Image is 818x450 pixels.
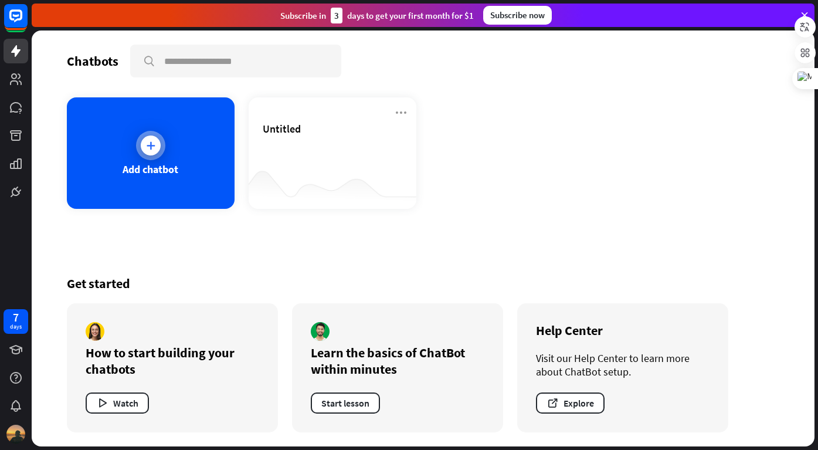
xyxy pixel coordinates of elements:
div: 3 [331,8,342,23]
div: 7 [13,312,19,323]
button: Explore [536,393,605,414]
div: Subscribe in days to get your first month for $1 [280,8,474,23]
button: Watch [86,393,149,414]
div: Get started [67,275,779,292]
div: Learn the basics of ChatBot within minutes [311,344,484,377]
div: How to start building your chatbots [86,344,259,377]
a: 7 days [4,309,28,334]
div: Chatbots [67,53,118,69]
div: Subscribe now [483,6,552,25]
img: author [311,322,330,341]
img: author [86,322,104,341]
button: Open LiveChat chat widget [9,5,45,40]
div: Add chatbot [123,163,178,176]
div: days [10,323,22,331]
div: Help Center [536,322,710,339]
span: Untitled [263,122,301,136]
button: Start lesson [311,393,380,414]
div: Visit our Help Center to learn more about ChatBot setup. [536,351,710,378]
